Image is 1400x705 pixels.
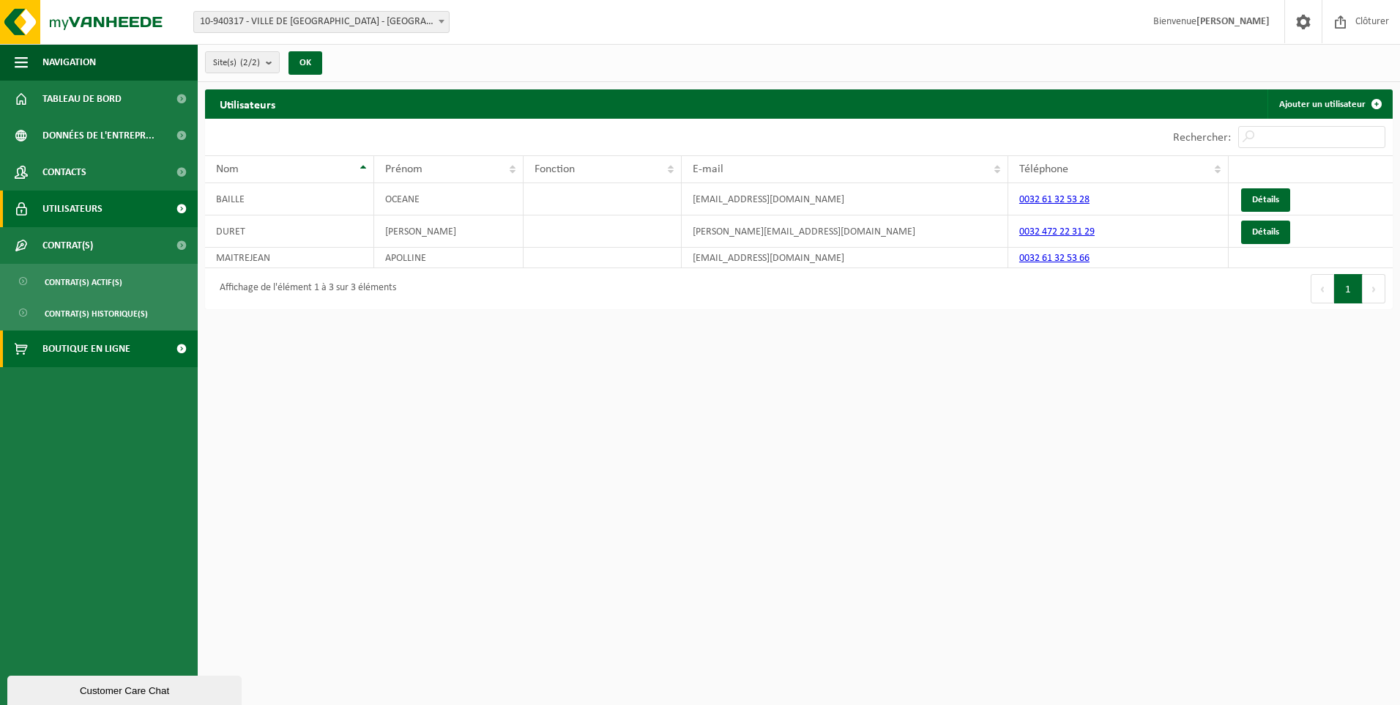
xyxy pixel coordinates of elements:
[45,300,148,328] span: Contrat(s) historique(s)
[1363,274,1385,303] button: Next
[1196,16,1270,27] strong: [PERSON_NAME]
[1334,274,1363,303] button: 1
[1019,253,1090,264] a: 0032 61 32 53 66
[42,117,154,154] span: Données de l'entrepr...
[1019,163,1068,175] span: Téléphone
[1311,274,1334,303] button: Previous
[374,215,524,248] td: [PERSON_NAME]
[1173,132,1231,144] label: Rechercher:
[212,276,396,302] div: Affichage de l'élément 1 à 3 sur 3 éléments
[1019,194,1090,205] a: 0032 61 32 53 28
[205,51,280,73] button: Site(s)(2/2)
[4,299,194,327] a: Contrat(s) historique(s)
[42,227,93,264] span: Contrat(s)
[205,248,374,268] td: MAITREJEAN
[205,89,290,118] h2: Utilisateurs
[1241,188,1290,212] a: Détails
[535,163,575,175] span: Fonction
[205,183,374,215] td: BAILLE
[216,163,239,175] span: Nom
[1241,221,1290,244] a: Détails
[205,215,374,248] td: DURET
[42,154,86,191] span: Contacts
[4,267,194,295] a: Contrat(s) actif(s)
[693,163,723,175] span: E-mail
[682,248,1008,268] td: [EMAIL_ADDRESS][DOMAIN_NAME]
[42,191,103,227] span: Utilisateurs
[45,268,122,296] span: Contrat(s) actif(s)
[374,183,524,215] td: OCEANE
[1267,89,1391,119] a: Ajouter un utilisateur
[213,52,260,74] span: Site(s)
[682,215,1008,248] td: [PERSON_NAME][EMAIL_ADDRESS][DOMAIN_NAME]
[374,248,524,268] td: APOLLINE
[288,51,322,75] button: OK
[385,163,422,175] span: Prénom
[193,11,450,33] span: 10-940317 - VILLE DE CHINY - JAMOIGNE
[7,673,245,705] iframe: chat widget
[42,44,96,81] span: Navigation
[1019,226,1095,237] a: 0032 472 22 31 29
[240,58,260,67] count: (2/2)
[194,12,449,32] span: 10-940317 - VILLE DE CHINY - JAMOIGNE
[682,183,1008,215] td: [EMAIL_ADDRESS][DOMAIN_NAME]
[42,81,122,117] span: Tableau de bord
[42,331,130,367] span: Boutique en ligne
